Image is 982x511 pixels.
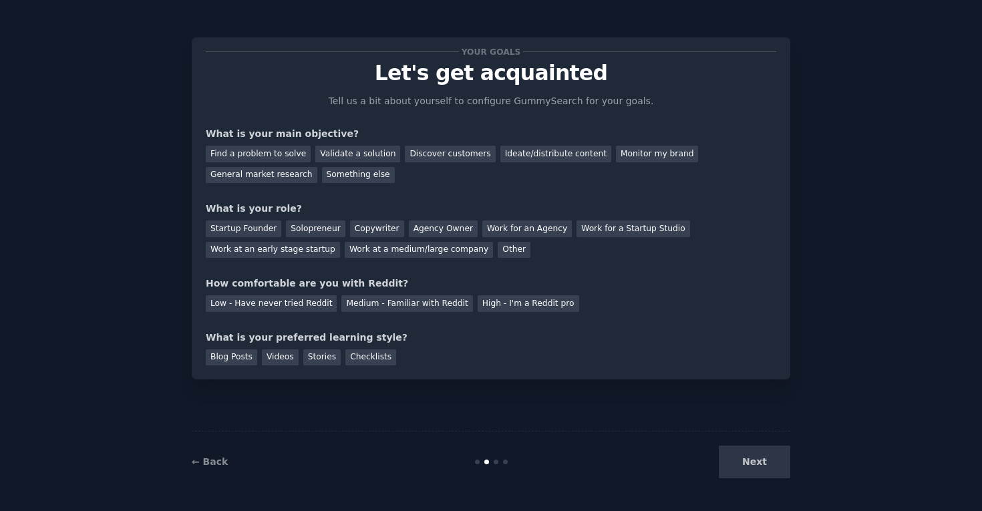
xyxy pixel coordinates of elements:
[206,127,776,141] div: What is your main objective?
[616,146,698,162] div: Monitor my brand
[577,220,689,237] div: Work for a Startup Studio
[350,220,404,237] div: Copywriter
[206,202,776,216] div: What is your role?
[206,277,776,291] div: How comfortable are you with Reddit?
[341,295,472,312] div: Medium - Familiar with Reddit
[459,45,523,59] span: Your goals
[286,220,345,237] div: Solopreneur
[206,349,257,366] div: Blog Posts
[206,331,776,345] div: What is your preferred learning style?
[500,146,611,162] div: Ideate/distribute content
[192,456,228,467] a: ← Back
[206,146,311,162] div: Find a problem to solve
[206,295,337,312] div: Low - Have never tried Reddit
[409,220,478,237] div: Agency Owner
[498,242,530,259] div: Other
[262,349,299,366] div: Videos
[323,94,659,108] p: Tell us a bit about yourself to configure GummySearch for your goals.
[345,349,396,366] div: Checklists
[345,242,493,259] div: Work at a medium/large company
[206,61,776,85] p: Let's get acquainted
[315,146,400,162] div: Validate a solution
[478,295,579,312] div: High - I'm a Reddit pro
[206,167,317,184] div: General market research
[322,167,395,184] div: Something else
[482,220,572,237] div: Work for an Agency
[303,349,341,366] div: Stories
[206,220,281,237] div: Startup Founder
[206,242,340,259] div: Work at an early stage startup
[405,146,495,162] div: Discover customers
